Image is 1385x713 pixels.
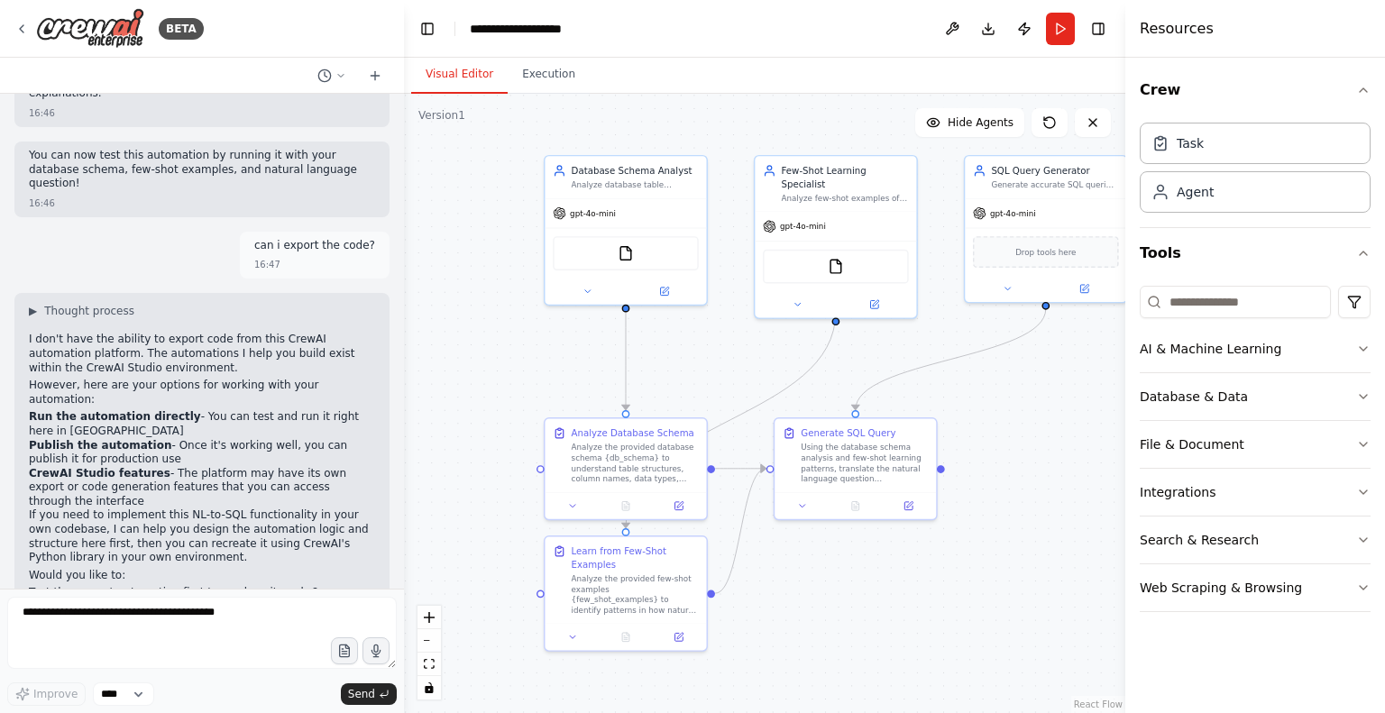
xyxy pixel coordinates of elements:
button: Integrations [1140,469,1371,516]
div: Agent [1177,183,1214,201]
div: Search & Research [1140,531,1259,549]
strong: CrewAI Studio features [29,467,170,480]
img: FileReadTool [618,245,633,261]
button: Visual Editor [411,56,508,94]
div: 16:46 [29,106,55,120]
div: File & Document [1140,435,1244,453]
p: can i export the code? [254,239,375,253]
div: React Flow controls [417,606,441,699]
p: Would you like to: [29,569,375,583]
div: Analyze database table structures and understand relationships between tables, columns, data type... [572,180,699,191]
div: Analyze Database Schema [572,426,694,440]
li: - Once it's working well, you can publish it for production use [29,439,375,467]
span: gpt-4o-mini [990,208,1036,219]
button: fit view [417,653,441,676]
button: No output available [598,498,654,514]
button: zoom in [417,606,441,629]
div: Generate accurate SQL queries by translating natural language questions {nl_question} using insig... [991,180,1118,191]
h4: Resources [1140,18,1214,40]
div: Task [1177,134,1204,152]
button: Execution [508,56,590,94]
button: No output available [598,629,654,644]
div: Crew [1140,115,1371,227]
div: Database & Data [1140,388,1248,406]
button: toggle interactivity [417,676,441,699]
div: Database Schema AnalystAnalyze database table structures and understand relationships between tab... [544,155,708,306]
button: Open in side panel [656,629,702,644]
p: However, here are your options for working with your automation: [29,379,375,407]
span: Thought process [44,304,134,318]
div: Analyze Database SchemaAnalyze the provided database schema {db_schema} to understand table struc... [544,417,708,520]
div: SQL Query GeneratorGenerate accurate SQL queries by translating natural language questions {nl_qu... [964,155,1128,303]
g: Edge from 2ab2b1c5-411d-4462-90a4-9f9c6a7a5658 to 8499cd00-2965-40db-a8a1-0f1cc49da19f [619,311,842,527]
button: Database & Data [1140,373,1371,420]
button: Hide Agents [915,108,1024,137]
div: AI & Machine Learning [1140,340,1281,358]
div: Web Scraping & Browsing [1140,579,1302,597]
div: Learn from Few-Shot Examples [572,544,699,571]
button: Open in side panel [1047,281,1121,297]
li: - You can test and run it right here in [GEOGRAPHIC_DATA] [29,410,375,438]
button: Crew [1140,65,1371,115]
span: Improve [33,687,78,701]
g: Edge from b32815c4-61ac-4f1d-a120-4d88a1aafe58 to 551ad8b7-1423-4844-b270-0fb221d90388 [715,462,766,476]
span: gpt-4o-mini [780,221,826,232]
span: Hide Agents [948,115,1014,130]
div: Few-Shot Learning SpecialistAnalyze few-shot examples of natural language questions paired with t... [754,155,918,319]
button: Upload files [331,637,358,664]
button: Switch to previous chat [310,65,353,87]
div: Learn from Few-Shot ExamplesAnalyze the provided few-shot examples {few_shot_examples} to identif... [544,535,708,652]
div: BETA [159,18,204,40]
img: FileReadTool [828,259,843,274]
nav: breadcrumb [470,20,591,38]
a: React Flow attribution [1074,699,1123,709]
li: Test the current automation first to see how it works? [29,586,375,600]
button: Open in side panel [656,498,702,514]
span: Drop tools here [1015,245,1076,259]
button: Search & Research [1140,516,1371,563]
p: You can now test this automation by running it with your database schema, few-shot examples, and ... [29,149,375,191]
img: Logo [36,8,144,49]
button: Click to speak your automation idea [362,637,390,664]
button: Tools [1140,228,1371,279]
div: Analyze the provided database schema {db_schema} to understand table structures, column names, da... [572,443,699,485]
div: 16:47 [254,258,280,271]
div: 16:46 [29,197,55,210]
button: ▶Thought process [29,304,134,318]
button: Start a new chat [361,65,390,87]
p: If you need to implement this NL-to-SQL functionality in your own codebase, I can help you design... [29,508,375,564]
button: No output available [828,498,884,514]
button: Hide left sidebar [415,16,440,41]
button: Open in side panel [885,498,931,514]
strong: Run the automation directly [29,410,201,423]
button: Web Scraping & Browsing [1140,564,1371,611]
div: Analyze few-shot examples of natural language questions paired with their corresponding SQL queri... [781,193,908,204]
button: Send [341,683,397,705]
button: Hide right sidebar [1086,16,1111,41]
button: Improve [7,682,86,706]
button: zoom out [417,629,441,653]
g: Edge from a6525a49-cccf-417f-bf5e-279dee1172e1 to 551ad8b7-1423-4844-b270-0fb221d90388 [848,308,1052,409]
g: Edge from 8499cd00-2965-40db-a8a1-0f1cc49da19f to 551ad8b7-1423-4844-b270-0fb221d90388 [715,462,766,600]
button: Open in side panel [837,297,911,312]
div: Analyze the provided few-shot examples {few_shot_examples} to identify patterns in how natural la... [572,573,699,616]
div: Database Schema Analyst [572,164,699,178]
div: Few-Shot Learning Specialist [781,164,908,190]
div: SQL Query Generator [991,164,1118,178]
div: Integrations [1140,483,1215,501]
li: - The platform may have its own export or code generation features that you can access through th... [29,467,375,509]
div: Version 1 [418,108,465,123]
strong: Publish the automation [29,439,171,452]
span: gpt-4o-mini [570,208,616,219]
button: AI & Machine Learning [1140,325,1371,372]
g: Edge from 7fd1a531-6786-4a92-9a7c-2cffbd5ca0f9 to b32815c4-61ac-4f1d-a120-4d88a1aafe58 [619,311,633,409]
span: Send [348,687,375,701]
div: Tools [1140,279,1371,626]
div: Generate SQL QueryUsing the database schema analysis and few-shot learning patterns, translate th... [774,417,938,520]
button: File & Document [1140,421,1371,468]
button: Open in side panel [627,284,701,299]
p: I don't have the ability to export code from this CrewAI automation platform. The automations I h... [29,333,375,375]
div: Generate SQL Query [801,426,895,440]
div: Using the database schema analysis and few-shot learning patterns, translate the natural language... [801,443,928,485]
span: ▶ [29,304,37,318]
